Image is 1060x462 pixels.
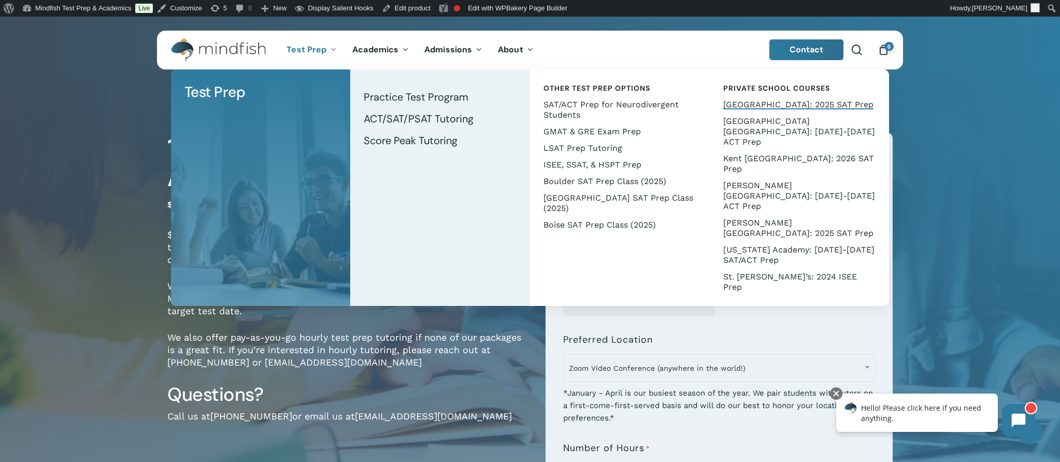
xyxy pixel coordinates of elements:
a: About [490,46,541,54]
span: Zoom Video Conference (anywhere in the world!) [563,354,876,382]
a: Test Prep [181,80,340,105]
span: Boulder SAT Prep Class (2025) [543,176,666,186]
span: [GEOGRAPHIC_DATA]: 2025 SAT Prep [723,100,873,109]
span: Boise SAT Prep Class (2025) [543,220,656,230]
a: Cart [878,44,889,55]
h1: 1-on-1 Test Prep Tutoring for ACT, SAT & PSAT [167,133,530,193]
p: We typically meet with students weekly or twice-weekly for 60 to 90 minutes. Most test prep packa... [167,280,530,331]
header: Main Menu [157,31,903,69]
p: We also offer pay-as-you-go hourly test prep tutoring if none of our packages is a great fit. If ... [167,331,530,383]
span: St. [PERSON_NAME]’s: 2024 ISEE Prep [723,272,857,292]
a: Score Peak Tutoring [361,130,520,151]
a: Academics [345,46,417,54]
a: [EMAIL_ADDRESS][DOMAIN_NAME] [355,411,512,422]
a: Boise SAT Prep Class (2025) [540,217,699,233]
span: Zoom Video Conference (anywhere in the world!) [564,357,875,379]
a: [GEOGRAPHIC_DATA] [GEOGRAPHIC_DATA]: [DATE]-[DATE] ACT Prep [720,113,879,150]
a: Live [135,4,153,13]
span: [GEOGRAPHIC_DATA] SAT Prep Class (2025) [543,193,693,213]
a: Test Prep [279,46,345,54]
h3: Questions? [167,383,530,407]
span: Admissions [424,44,472,55]
span: Academics [352,44,398,55]
a: [US_STATE] Academy: [DATE]-[DATE] SAT/ACT Prep [720,242,879,269]
span: [PERSON_NAME][GEOGRAPHIC_DATA]: 2025 SAT Prep [723,218,873,238]
span: $160.00 / hour [167,200,232,209]
span: SAT/ACT Prep for Neurodivergent Students [543,100,679,120]
span: Score Peak Tutoring [364,134,457,147]
span: [PERSON_NAME] [972,4,1027,12]
span: Other Test Prep Options [543,83,650,93]
a: GMAT & GRE Exam Prep [540,123,699,140]
div: *January - April is our busiest season of the year. We pair students with tutors on a first-come-... [563,380,876,424]
span: Contact [790,44,824,55]
p: Call us at or email us at [167,410,530,437]
a: [GEOGRAPHIC_DATA]: 2025 SAT Prep [720,96,879,113]
a: [PHONE_NUMBER] [210,411,292,422]
iframe: Chatbot [825,385,1045,447]
span: [US_STATE] Academy: [DATE]-[DATE] SAT/ACT Prep [723,245,875,265]
span: Kent [GEOGRAPHIC_DATA]: 2026 SAT Prep [723,153,874,174]
a: Other Test Prep Options [540,80,699,96]
span: [GEOGRAPHIC_DATA] [GEOGRAPHIC_DATA]: [DATE]-[DATE] ACT Prep [723,116,875,147]
span: About [498,44,523,55]
a: SAT/ACT Prep for Neurodivergent Students [540,96,699,123]
em: (Please note that we charge a $50 materials fee for packages valued at less than $1000.) [167,242,527,265]
a: Boulder SAT Prep Class (2025) [540,173,699,190]
span: Test Prep [184,82,246,102]
a: [PERSON_NAME][GEOGRAPHIC_DATA]: 2025 SAT Prep [720,215,879,242]
span: Practice Test Program [364,90,468,104]
a: ISEE, SSAT, & HSPT Prep [540,157,699,173]
a: Admissions [417,46,490,54]
div: Focus keyphrase not set [454,5,460,11]
span: Private School Courses [723,83,830,93]
a: Contact [769,39,844,60]
label: Number of Hours [563,443,650,454]
span: 0 [884,42,894,51]
span: [PERSON_NAME][GEOGRAPHIC_DATA]: [DATE]-[DATE] ACT Prep [723,180,875,211]
a: [GEOGRAPHIC_DATA] SAT Prep Class (2025) [540,190,699,217]
span: GMAT & GRE Exam Prep [543,127,641,136]
span: Test Prep [287,44,326,55]
label: Preferred Location [563,334,653,345]
nav: Main Menu [279,31,541,69]
span: ISEE, SSAT, & HSPT Prep [543,160,641,170]
span: LSAT Prep Tutoring [543,143,622,153]
a: ACT/SAT/PSAT Tutoring [361,108,520,130]
p: $160 per hour (discounts for packages of 15 hours or more). All 1-on-1 test prep tutoring package... [167,229,530,280]
a: Kent [GEOGRAPHIC_DATA]: 2026 SAT Prep [720,150,879,177]
a: LSAT Prep Tutoring [540,140,699,157]
a: Private School Courses [720,80,879,96]
a: [PERSON_NAME][GEOGRAPHIC_DATA]: [DATE]-[DATE] ACT Prep [720,177,879,215]
a: Practice Test Program [361,86,520,108]
span: ACT/SAT/PSAT Tutoring [364,112,474,125]
a: St. [PERSON_NAME]’s: 2024 ISEE Prep [720,269,879,296]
